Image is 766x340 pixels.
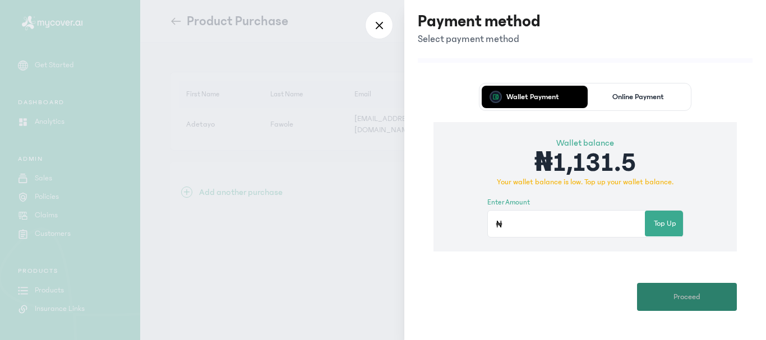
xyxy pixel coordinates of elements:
p: Online Payment [612,93,664,101]
span: Top Up [654,218,676,230]
button: Proceed [637,283,737,311]
button: Online Payment [588,86,689,108]
button: Wallet Payment [482,86,583,108]
button: Top Up [645,211,685,236]
p: Your wallet balance is low. Top up your wallet balance. [487,176,684,188]
label: Enter amount [487,197,530,208]
h3: Payment method [418,11,541,31]
p: Wallet balance [487,136,684,150]
p: Wallet Payment [506,93,559,101]
span: Proceed [673,291,700,303]
p: Select payment method [418,31,541,47]
p: ₦1,131.5 [487,150,684,176]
